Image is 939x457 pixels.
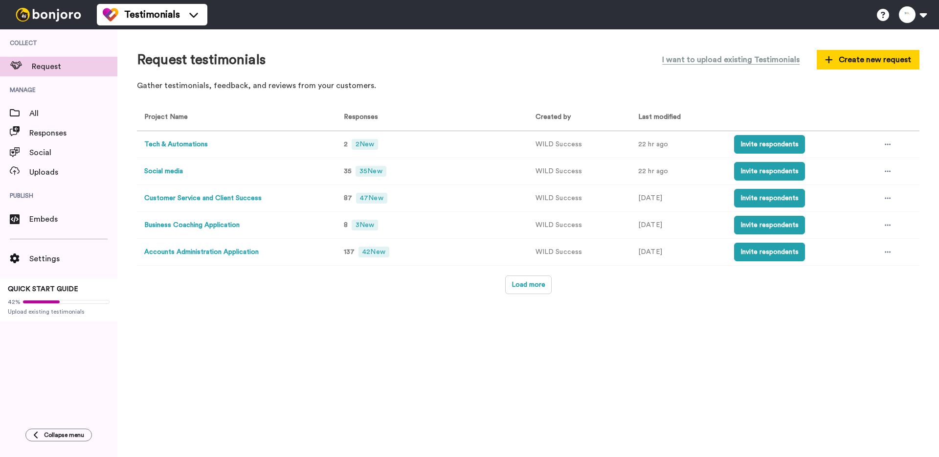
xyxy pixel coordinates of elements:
[734,216,805,234] button: Invite respondents
[356,193,387,204] span: 47 New
[825,54,911,66] span: Create new request
[8,298,21,306] span: 42%
[631,239,727,266] td: [DATE]
[352,139,378,150] span: 2 New
[631,131,727,158] td: 22 hr ago
[124,8,180,22] span: Testimonials
[8,286,78,293] span: QUICK START GUIDE
[29,108,117,119] span: All
[528,131,631,158] td: WILD Success
[144,193,262,204] button: Customer Service and Client Success
[344,222,348,228] span: 8
[29,147,117,159] span: Social
[631,212,727,239] td: [DATE]
[734,162,805,181] button: Invite respondents
[144,247,259,257] button: Accounts Administration Application
[137,52,266,68] h1: Request testimonials
[734,189,805,207] button: Invite respondents
[528,185,631,212] td: WILD Success
[344,141,348,148] span: 2
[817,50,919,69] button: Create new request
[734,135,805,154] button: Invite respondents
[631,104,727,131] th: Last modified
[144,220,240,230] button: Business Coaching Application
[655,49,807,70] button: I want to upload existing Testimonials
[344,168,352,175] span: 35
[352,220,378,230] span: 3 New
[103,7,118,23] img: tm-color.svg
[631,158,727,185] td: 22 hr ago
[340,114,378,120] span: Responses
[44,431,84,439] span: Collapse menu
[505,275,552,294] button: Load more
[29,213,117,225] span: Embeds
[662,54,800,66] span: I want to upload existing Testimonials
[32,61,117,72] span: Request
[344,195,352,202] span: 87
[358,247,389,257] span: 42 New
[631,185,727,212] td: [DATE]
[144,139,208,150] button: Tech & Automations
[528,212,631,239] td: WILD Success
[144,166,183,177] button: Social media
[734,243,805,261] button: Invite respondents
[528,158,631,185] td: WILD Success
[29,253,117,265] span: Settings
[137,104,333,131] th: Project Name
[356,166,386,177] span: 35 New
[137,80,919,91] p: Gather testimonials, feedback, and reviews from your customers.
[29,127,117,139] span: Responses
[12,8,85,22] img: bj-logo-header-white.svg
[528,239,631,266] td: WILD Success
[29,166,117,178] span: Uploads
[528,104,631,131] th: Created by
[8,308,110,316] span: Upload existing testimonials
[344,249,355,255] span: 137
[25,429,92,441] button: Collapse menu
